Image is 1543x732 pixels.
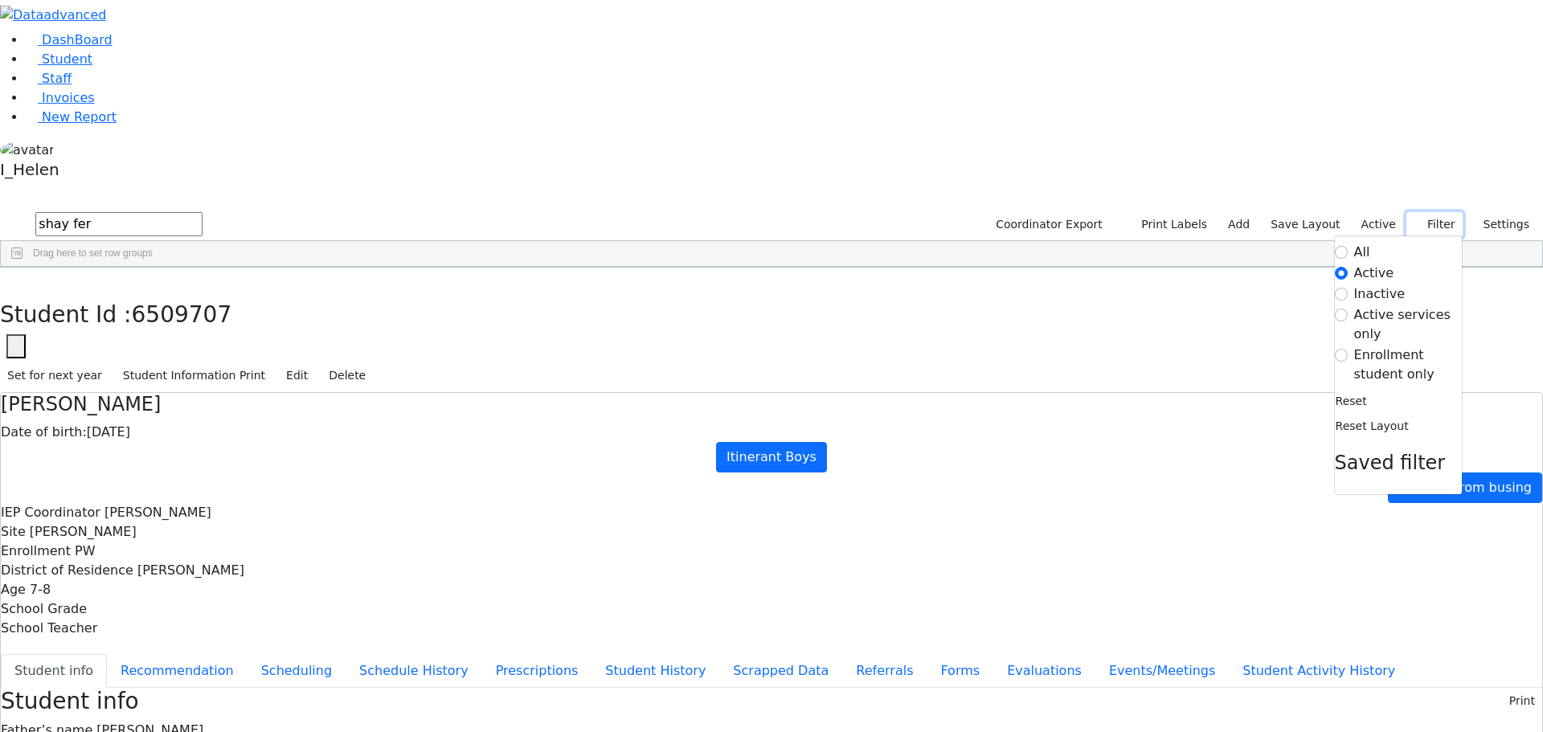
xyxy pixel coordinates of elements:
[1229,654,1409,688] button: Student Activity History
[42,90,95,105] span: Invoices
[716,442,827,472] a: Itinerant Boys
[1263,212,1347,237] button: Save Layout
[1406,212,1463,237] button: Filter
[1,619,97,638] label: School Teacher
[591,654,719,688] button: Student History
[1095,654,1229,688] button: Events/Meetings
[26,32,113,47] a: DashBoard
[1354,284,1406,304] label: Inactive
[1335,389,1368,414] button: Reset
[1,393,1542,416] h4: [PERSON_NAME]
[1335,246,1348,259] input: All
[1354,264,1394,283] label: Active
[1354,305,1462,344] label: Active services only
[842,654,927,688] button: Referrals
[1123,212,1214,237] button: Print Labels
[1398,480,1532,495] span: Remove from busing
[985,212,1110,237] button: Coordinator Export
[33,247,153,259] span: Drag here to set row groups
[26,90,95,105] a: Invoices
[1354,346,1462,384] label: Enrollment student only
[42,109,117,125] span: New Report
[42,51,92,67] span: Student
[1,423,1542,442] div: [DATE]
[75,543,95,558] span: PW
[26,71,72,86] a: Staff
[1502,689,1542,714] button: Print
[26,109,117,125] a: New Report
[42,32,113,47] span: DashBoard
[1,542,71,561] label: Enrollment
[30,582,51,597] span: 7-8
[482,654,592,688] button: Prescriptions
[1335,349,1348,362] input: Enrollment student only
[1335,288,1348,301] input: Inactive
[42,71,72,86] span: Staff
[993,654,1095,688] button: Evaluations
[35,212,203,236] input: Search
[1354,212,1403,237] label: Active
[927,654,993,688] button: Forms
[1463,212,1537,237] button: Settings
[321,363,373,388] button: Delete
[116,363,272,388] button: Student Information Print
[1221,212,1257,237] a: Add
[1,522,26,542] label: Site
[1335,414,1410,439] button: Reset Layout
[346,654,482,688] button: Schedule History
[137,562,244,578] span: [PERSON_NAME]
[1,599,87,619] label: School Grade
[1354,243,1370,262] label: All
[279,363,315,388] button: Edit
[1,561,133,580] label: District of Residence
[719,654,842,688] button: Scrapped Data
[1334,235,1463,495] div: Settings
[1,423,87,442] label: Date of birth:
[1335,309,1348,321] input: Active services only
[26,51,92,67] a: Student
[1335,267,1348,280] input: Active
[1,654,107,688] button: Student info
[1,688,139,715] h3: Student info
[30,524,137,539] span: [PERSON_NAME]
[248,654,346,688] button: Scheduling
[1335,452,1446,474] span: Saved filter
[104,505,211,520] span: [PERSON_NAME]
[1388,472,1542,503] a: Remove from busing
[1,580,26,599] label: Age
[132,301,232,328] span: 6509707
[107,654,248,688] button: Recommendation
[1,503,100,522] label: IEP Coordinator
